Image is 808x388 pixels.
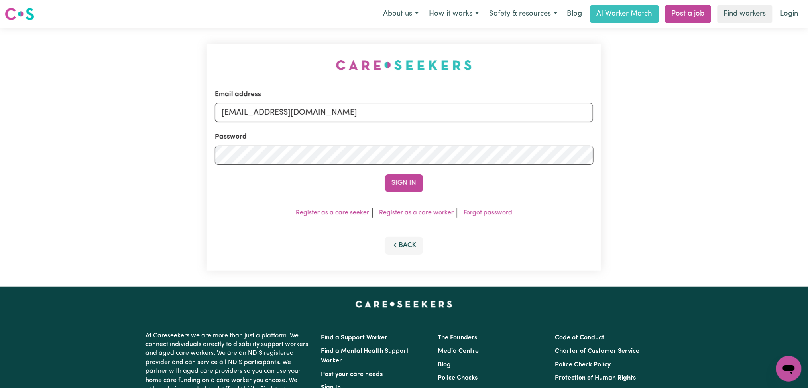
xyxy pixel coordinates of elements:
button: About us [378,6,424,22]
a: Login [776,5,803,23]
a: The Founders [438,335,478,341]
a: Police Check Policy [555,362,611,368]
a: Protection of Human Rights [555,375,636,381]
a: AI Worker Match [590,5,659,23]
a: Code of Conduct [555,335,604,341]
a: Blog [562,5,587,23]
a: Forgot password [464,210,512,216]
a: Blog [438,362,451,368]
iframe: Button to launch messaging window [776,356,802,382]
button: Sign In [385,174,423,192]
a: Register as a care worker [379,210,454,216]
a: Post your care needs [321,371,383,378]
a: Careseekers home page [356,301,452,307]
a: Find a Support Worker [321,335,388,341]
a: Police Checks [438,375,478,381]
button: Back [385,237,423,254]
a: Post a job [665,5,711,23]
input: Email address [215,103,594,122]
a: Charter of Customer Service [555,348,639,354]
a: Register as a care seeker [296,210,369,216]
label: Password [215,132,247,142]
img: Careseekers logo [5,7,34,21]
label: Email address [215,89,261,100]
a: Find a Mental Health Support Worker [321,348,409,364]
button: Safety & resources [484,6,562,22]
a: Careseekers logo [5,5,34,23]
a: Find workers [718,5,773,23]
button: How it works [424,6,484,22]
a: Media Centre [438,348,479,354]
